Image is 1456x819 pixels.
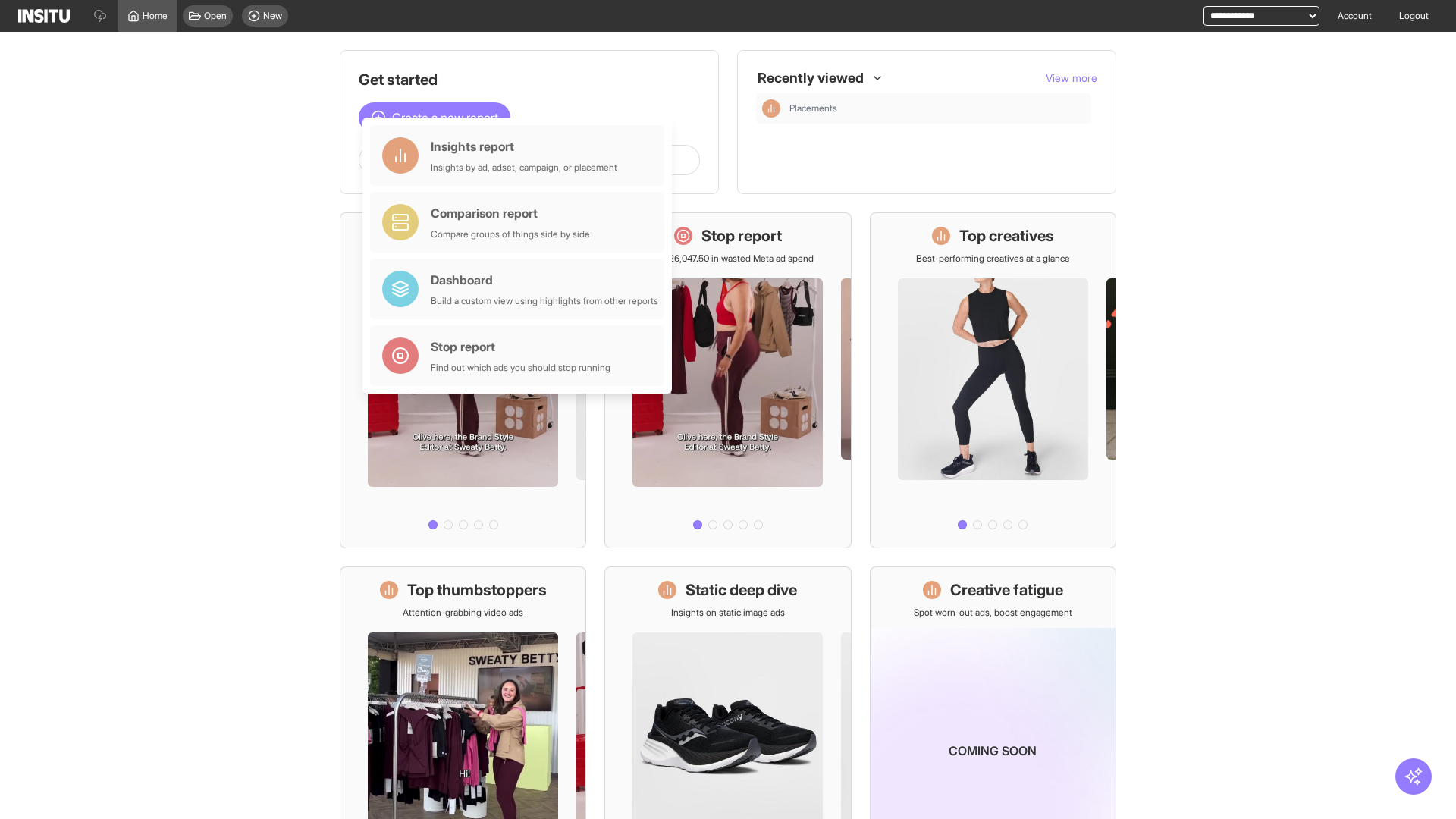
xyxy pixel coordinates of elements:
div: Insights by ad, adset, campaign, or placement [431,162,617,174]
p: Attention-grabbing video ads [403,607,523,619]
a: Top creativesBest-performing creatives at a glance [870,212,1116,548]
span: Home [143,10,168,22]
div: Dashboard [431,271,658,289]
p: Best-performing creatives at a glance [916,253,1070,265]
div: Build a custom view using highlights from other reports [431,295,658,307]
h1: Static deep dive [686,579,797,601]
div: Stop report [431,337,610,356]
h1: Top creatives [959,225,1054,246]
span: Placements [789,102,1085,115]
a: Stop reportSave £26,047.50 in wasted Meta ad spend [604,212,851,548]
img: Logo [18,9,70,23]
div: Find out which ads you should stop running [431,362,610,374]
div: Compare groups of things side by side [431,228,590,240]
p: Save £26,047.50 in wasted Meta ad spend [642,253,814,265]
button: Create a new report [359,102,510,133]
span: Open [204,10,227,22]
span: Placements [789,102,837,115]
span: Create a new report [392,108,498,127]
div: Insights report [431,137,617,155]
button: View more [1046,71,1097,86]
p: Insights on static image ads [671,607,785,619]
span: New [263,10,282,22]
span: View more [1046,71,1097,84]
h1: Get started [359,69,700,90]
h1: Stop report [701,225,782,246]
div: Insights [762,99,780,118]
div: Comparison report [431,204,590,222]
a: What's live nowSee all active ads instantly [340,212,586,548]
h1: Top thumbstoppers [407,579,547,601]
